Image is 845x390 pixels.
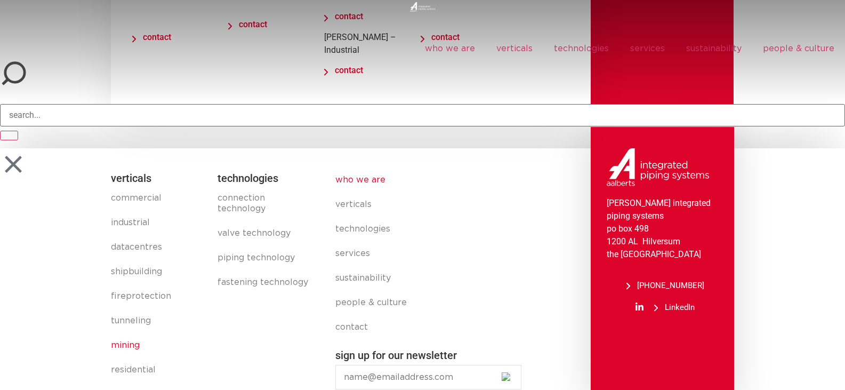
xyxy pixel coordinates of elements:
[111,186,207,382] nav: Menu
[335,192,530,217] a: verticals
[626,282,704,290] span: [PHONE_NUMBER]
[654,304,695,312] span: LinkedIn
[486,36,543,61] a: verticals
[675,36,752,61] a: sustainability
[607,304,723,312] a: LinkedIn
[218,186,313,295] nav: Menu
[607,282,723,290] a: [PHONE_NUMBER]
[218,221,313,245] a: valve technology
[414,36,486,61] a: who we are
[543,36,619,61] a: technologies
[335,315,530,339] a: contact
[111,173,151,184] h5: verticals
[111,357,207,382] a: residential
[335,168,530,339] nav: Menu
[218,173,278,184] h5: technologies
[335,266,530,290] a: sustainability
[218,245,313,270] a: piping technology
[335,365,522,389] input: name@emailaddress.com
[335,241,530,266] a: services
[619,36,675,61] a: services
[111,186,207,210] a: commercial
[111,259,207,284] a: shipbuilding
[111,284,207,308] a: fireprotection
[111,235,207,259] a: datacentres
[218,186,313,221] a: connection technology
[111,210,207,235] a: industrial
[218,270,313,295] a: fastening technology
[752,36,845,61] a: people & culture
[335,217,530,241] a: technologies
[502,372,510,381] img: send.svg
[111,308,207,333] a: tunneling
[335,290,530,315] a: people & culture
[607,197,718,261] p: [PERSON_NAME] integrated piping systems po box 498 1200 AL Hilversum the [GEOGRAPHIC_DATA]
[111,333,207,357] a: mining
